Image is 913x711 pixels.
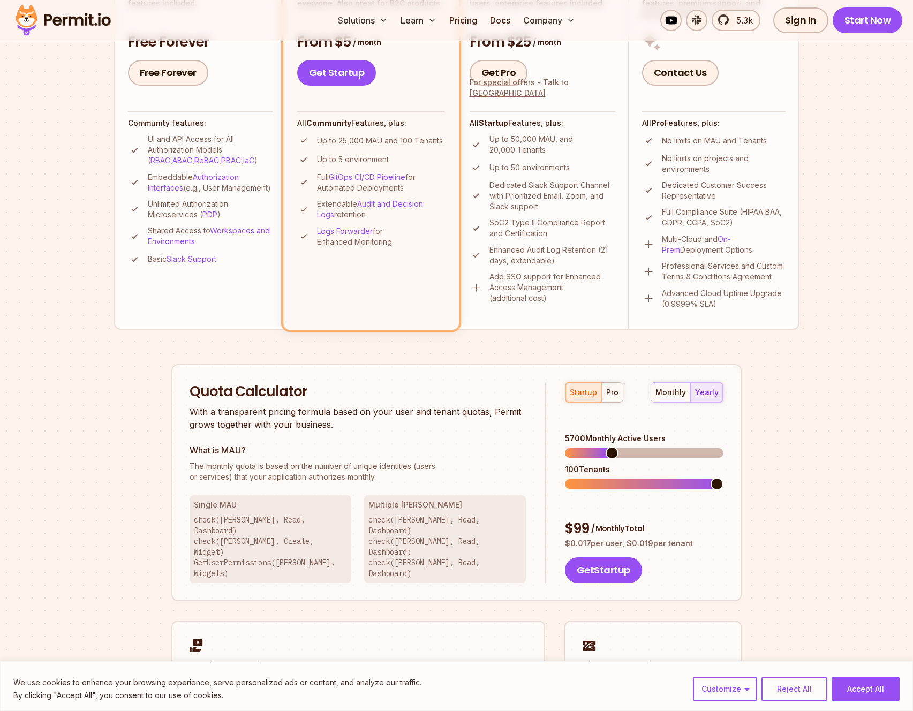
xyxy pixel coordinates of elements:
h3: What is MAU? [190,444,526,457]
p: Basic [148,254,216,264]
a: 5.3k [712,10,760,31]
p: SoC2 Type II Compliance Report and Certification [489,217,615,239]
p: Up to 50,000 MAU, and 20,000 Tenants [489,134,615,155]
p: Professional Services and Custom Terms & Conditions Agreement [662,261,786,282]
p: Up to 5 environment [317,154,389,165]
h3: Single MAU [194,500,347,510]
a: Contact Us [642,60,719,86]
h2: Discounts Available [583,659,723,672]
button: Reject All [761,677,827,701]
p: Enhanced Audit Log Retention (21 days, extendable) [489,245,615,266]
a: Docs [486,10,515,31]
p: We use cookies to enhance your browsing experience, serve personalized ads or content, and analyz... [13,676,421,689]
p: Up to 25,000 MAU and 100 Tenants [317,135,443,146]
a: IaC [243,156,254,165]
div: 100 Tenants [565,464,723,475]
div: $ 99 [565,519,723,539]
span: / month [353,37,381,48]
p: Embeddable (e.g., User Management) [148,172,273,193]
div: pro [606,387,618,398]
h2: Free for OSS Projects [190,659,527,672]
p: $ 0.017 per user, $ 0.019 per tenant [565,538,723,549]
p: With a transparent pricing formula based on your user and tenant quotas, Permit grows together wi... [190,405,526,431]
p: Full Compliance Suite (HIPAA BAA, GDPR, CCPA, SoC2) [662,207,786,228]
p: Multi-Cloud and Deployment Options [662,234,786,255]
p: Unlimited Authorization Microservices ( ) [148,199,273,220]
div: For special offers - [470,77,615,99]
p: or services) that your application authorizes monthly. [190,461,526,482]
a: Logs Forwarder [317,226,373,236]
a: Authorization Interfaces [148,172,239,192]
p: for Enhanced Monitoring [317,226,445,247]
button: Customize [693,677,757,701]
p: Full for Automated Deployments [317,172,445,193]
a: Start Now [833,7,903,33]
h4: All Features, plus: [470,118,615,128]
span: / Monthly Total [591,523,644,534]
strong: Pro [651,118,665,127]
strong: Community [306,118,351,127]
strong: Startup [479,118,508,127]
p: Add SSO support for Enhanced Access Management (additional cost) [489,271,615,304]
a: Free Forever [128,60,208,86]
h3: Free Forever [128,33,273,52]
button: Solutions [334,10,392,31]
h2: Quota Calculator [190,382,526,402]
a: Slack Support [167,254,216,263]
a: ABAC [172,156,192,165]
a: PBAC [221,156,241,165]
h4: All Features, plus: [642,118,786,128]
a: Get Pro [470,60,528,86]
p: Dedicated Customer Success Representative [662,180,786,201]
a: On-Prem [662,235,731,254]
button: Accept All [832,677,900,701]
button: GetStartup [565,557,642,583]
div: 5700 Monthly Active Users [565,433,723,444]
a: ReBAC [194,156,219,165]
a: GitOps CI/CD Pipeline [329,172,405,181]
h3: From $25 [470,33,615,52]
button: Learn [396,10,441,31]
h3: From $5 [297,33,445,52]
p: Up to 50 environments [489,162,570,173]
a: PDP [202,210,217,219]
p: check([PERSON_NAME], Read, Dashboard) check([PERSON_NAME], Create, Widget) GetUserPermissions([PE... [194,515,347,579]
span: The monthly quota is based on the number of unique identities (users [190,461,526,472]
a: Audit and Decision Logs [317,199,423,219]
p: Shared Access to [148,225,273,247]
p: Dedicated Slack Support Channel with Prioritized Email, Zoom, and Slack support [489,180,615,212]
a: Pricing [445,10,481,31]
span: / month [533,37,561,48]
span: 5.3k [730,14,753,27]
h3: Multiple [PERSON_NAME] [368,500,522,510]
p: By clicking "Accept All", you consent to our use of cookies. [13,689,421,702]
a: Get Startup [297,60,376,86]
a: RBAC [150,156,170,165]
p: UI and API Access for All Authorization Models ( , , , , ) [148,134,273,166]
h4: All Features, plus: [297,118,445,128]
button: Company [519,10,579,31]
p: Extendable retention [317,199,445,220]
p: No limits on MAU and Tenants [662,135,767,146]
p: check([PERSON_NAME], Read, Dashboard) check([PERSON_NAME], Read, Dashboard) check([PERSON_NAME], ... [368,515,522,579]
p: No limits on projects and environments [662,153,786,175]
div: monthly [655,387,686,398]
img: Permit logo [11,2,116,39]
p: Advanced Cloud Uptime Upgrade (0.9999% SLA) [662,288,786,309]
h4: Community features: [128,118,273,128]
a: Sign In [773,7,828,33]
